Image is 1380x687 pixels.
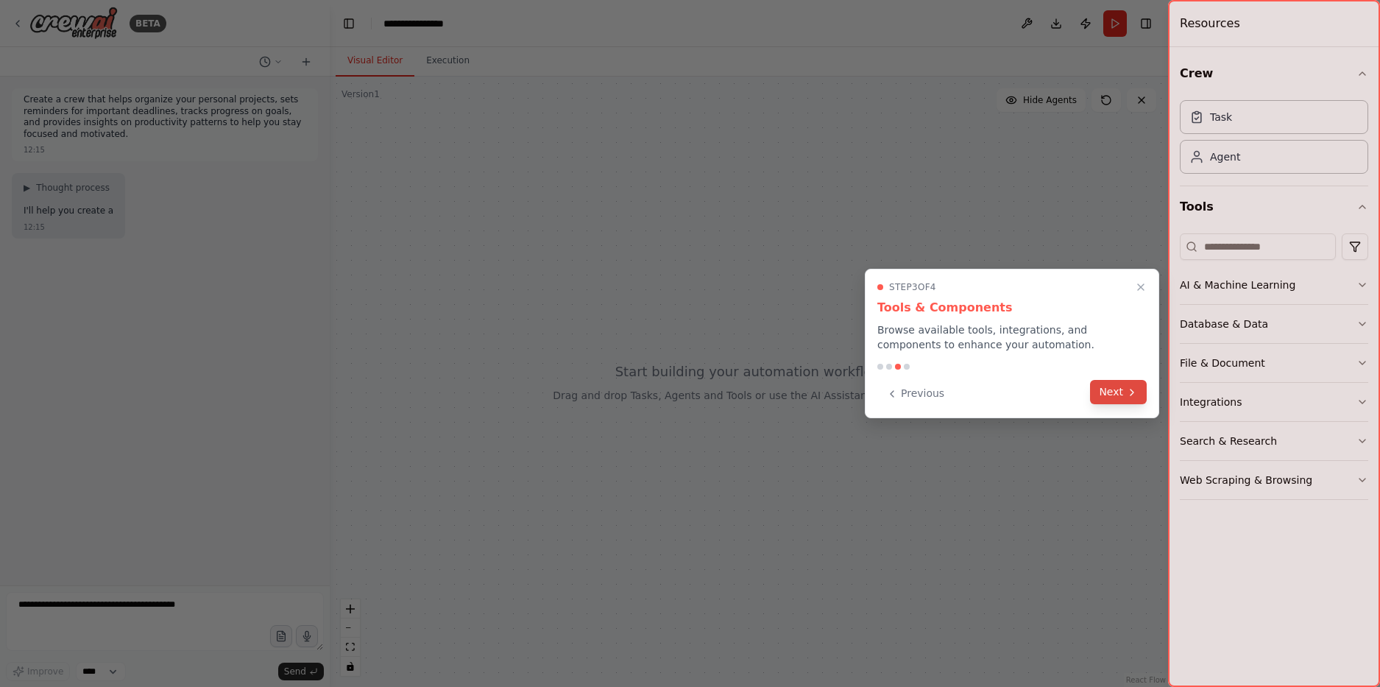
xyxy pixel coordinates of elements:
button: Hide left sidebar [339,13,359,34]
button: Close walkthrough [1132,278,1150,296]
h3: Tools & Components [877,299,1147,317]
button: Next [1090,380,1147,404]
p: Browse available tools, integrations, and components to enhance your automation. [877,323,1147,352]
button: Previous [877,381,953,406]
span: Step 3 of 4 [889,281,936,293]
